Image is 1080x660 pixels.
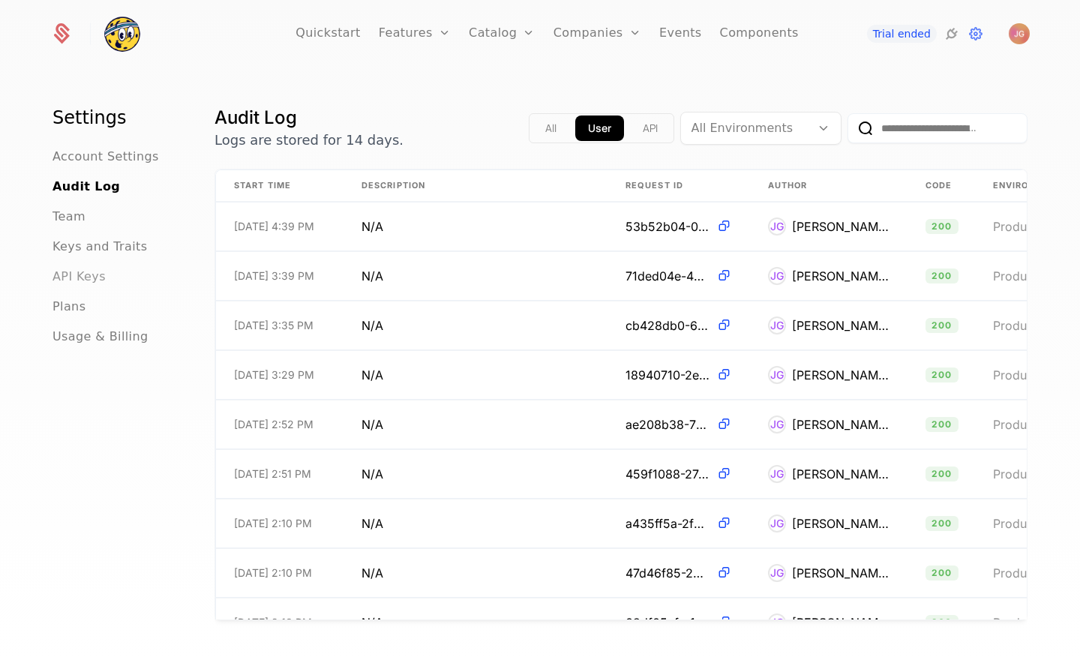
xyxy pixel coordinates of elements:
span: Production [993,417,1054,432]
span: Production [993,615,1054,630]
th: Request ID [607,170,750,202]
span: a435ff5a-2f66-4f41-9af6-05aa2c604db4 [625,514,710,532]
div: JG [768,465,786,483]
span: [DATE] 3:29 PM [234,367,314,382]
span: 200 [925,268,958,283]
button: app [575,115,624,141]
a: Audit Log [52,178,120,196]
span: 47d46f85-250c-44bc-aa79-ccae261fa0cc [625,564,710,582]
div: JG [768,514,786,532]
div: JG [768,316,786,334]
span: 200 [925,219,958,234]
span: Production [993,367,1054,382]
span: 200 [925,417,958,432]
div: [PERSON_NAME] [792,217,889,235]
span: N/A [361,217,383,235]
span: [DATE] 2:10 PM [234,615,312,630]
button: all [532,115,569,141]
p: Logs are stored for 14 days. [214,130,403,151]
button: Open user button [1009,23,1030,44]
div: [PERSON_NAME] [792,415,889,433]
nav: Main [52,106,178,346]
span: 200 [925,516,958,531]
div: [PERSON_NAME] [792,465,889,483]
span: Production [993,516,1054,531]
span: N/A [361,465,383,483]
span: N/A [361,366,383,384]
span: 200 [925,615,958,630]
h1: Settings [52,106,178,130]
span: 459f1088-27cc-4825-a17f-052d03bcca35 [625,465,710,483]
span: Production [993,565,1054,580]
span: [DATE] 2:52 PM [234,417,313,432]
th: Start Time [216,170,343,202]
div: [PERSON_NAME] [792,267,889,285]
span: 53b52b04-0d28-4037-b464-1902a824202d [625,217,710,235]
div: JG [768,217,786,235]
div: JG [768,415,786,433]
img: Pickleheads [104,16,140,52]
span: [DATE] 2:10 PM [234,565,312,580]
a: Trial ended [867,25,937,43]
a: API Keys [52,268,106,286]
div: Text alignment [529,113,674,143]
span: Production [993,466,1054,481]
span: [DATE] 2:10 PM [234,516,312,531]
div: [PERSON_NAME] [792,564,889,582]
span: 02df05ef-c1bd-4c85-b7d9-c9fd76b255fd [625,613,710,631]
div: [PERSON_NAME] [792,613,889,631]
span: N/A [361,415,383,433]
th: Code [907,170,975,202]
div: JG [768,564,786,582]
span: 200 [925,466,958,481]
th: Description [343,170,607,202]
th: Author [750,170,907,202]
span: Production [993,268,1054,283]
span: [DATE] 3:35 PM [234,318,313,333]
div: [PERSON_NAME] [792,514,889,532]
span: N/A [361,564,383,582]
div: [PERSON_NAME] [792,366,889,384]
span: 71ded04e-44e3-4072-a055-2976fed6f691 [625,267,710,285]
div: JG [768,267,786,285]
span: N/A [361,514,383,532]
span: [DATE] 4:39 PM [234,219,314,234]
span: N/A [361,316,383,334]
span: [DATE] 3:39 PM [234,268,314,283]
a: Team [52,208,85,226]
span: N/A [361,613,383,631]
a: Keys and Traits [52,238,147,256]
span: ae208b38-78a5-479d-ae0b-014427e8c234 [625,415,710,433]
span: 200 [925,367,958,382]
h1: Audit Log [214,106,403,130]
span: cb428db0-67f4-460c-9a0a-3af69aea8dd1 [625,316,710,334]
span: [DATE] 2:51 PM [234,466,311,481]
div: JG [768,366,786,384]
div: [PERSON_NAME] [792,316,889,334]
a: Settings [967,25,985,43]
div: JG [768,613,786,631]
span: Production [993,318,1054,333]
span: Production [993,219,1054,234]
span: 200 [925,565,958,580]
img: Jeff Gordon [1009,23,1030,44]
a: Usage & Billing [52,328,148,346]
span: 200 [925,318,958,333]
a: Account Settings [52,148,159,166]
a: Plans [52,298,85,316]
a: Integrations [943,25,961,43]
span: 18940710-2e3c-450a-a36e-f444986408cc [625,366,710,384]
button: api [630,115,670,141]
span: N/A [361,267,383,285]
